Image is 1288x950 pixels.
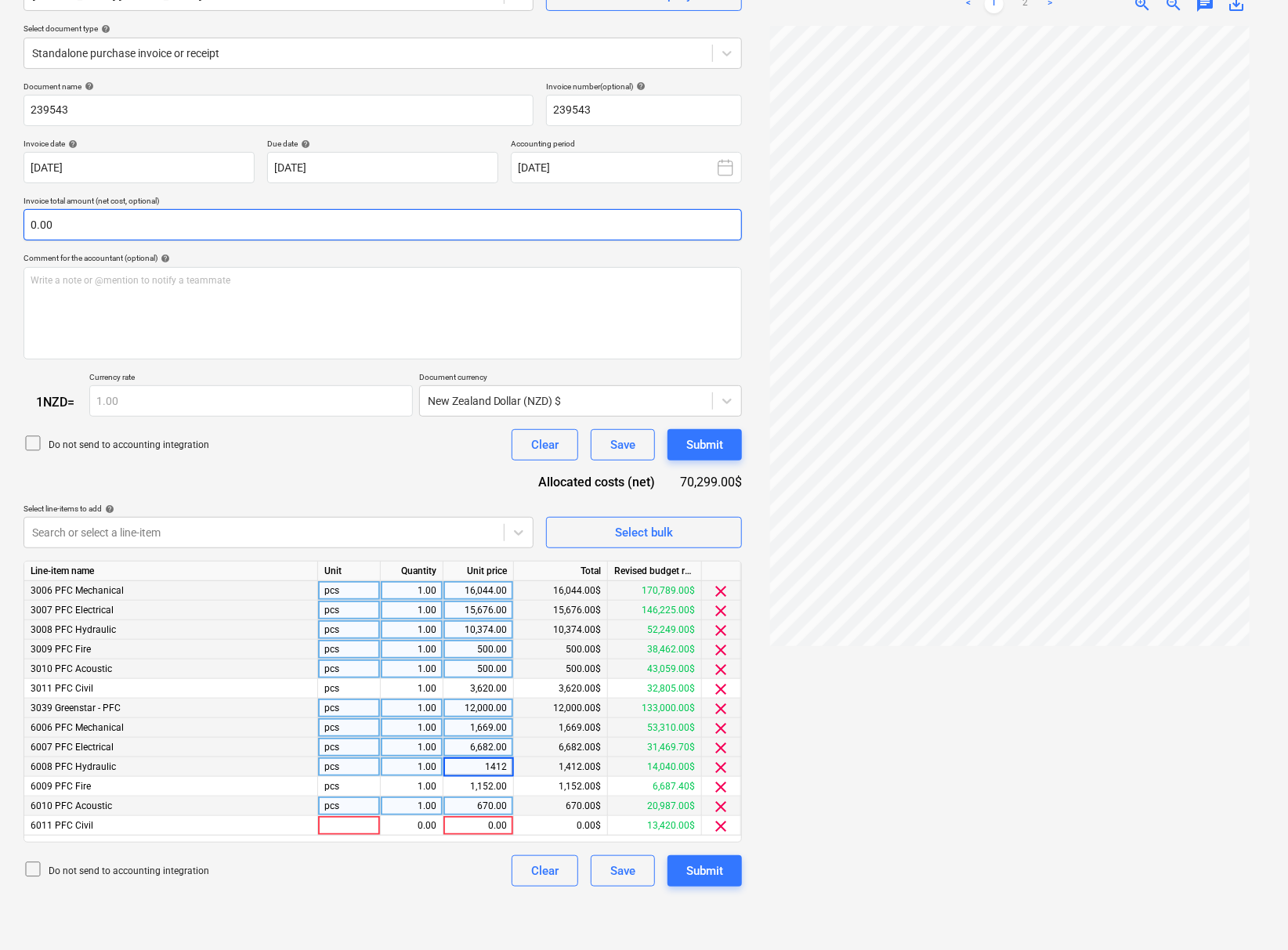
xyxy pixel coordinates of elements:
span: help [298,139,310,149]
p: Do not send to accounting integration [49,865,209,878]
button: Submit [668,855,742,887]
span: 6006 PFC Mechanical [31,722,124,733]
div: 1.00 [387,757,436,777]
div: 1.00 [387,679,436,699]
div: Select bulk [615,522,673,543]
div: pcs [318,640,381,659]
div: 20,987.00$ [608,796,702,816]
button: Save [591,429,655,461]
input: Invoice total amount (net cost, optional) [24,209,742,240]
p: Document currency [419,372,743,385]
div: 170,789.00$ [608,581,702,601]
span: help [98,24,110,34]
span: help [157,254,170,263]
div: 38,462.00$ [608,640,702,659]
span: 6007 PFC Electrical [31,742,114,753]
div: 1.00 [387,738,436,757]
div: 16,044.00 [450,581,507,601]
div: Allocated costs (net) [526,473,680,491]
div: 0.00 [387,816,436,836]
div: 1,152.00$ [514,777,608,796]
span: 3008 PFC Hydraulic [31,624,116,635]
div: 1.00 [387,777,436,796]
button: Clear [512,429,578,461]
span: clear [712,739,731,757]
div: 1.00 [387,718,436,738]
div: pcs [318,796,381,816]
div: 670.00 [450,796,507,816]
div: pcs [318,659,381,679]
button: [DATE] [511,152,742,183]
div: 6,687.40$ [608,777,702,796]
div: 43,059.00$ [608,659,702,679]
div: pcs [318,620,381,640]
div: 12,000.00 [450,699,507,718]
div: 1,669.00 [450,718,507,738]
p: Do not send to accounting integration [49,439,209,452]
div: Invoice date [24,139,255,149]
button: Select bulk [546,517,742,548]
button: Clear [512,855,578,887]
div: Select line-items to add [24,504,534,514]
div: Select document type [24,23,742,34]
p: Accounting period [511,139,742,152]
div: 1,412.00$ [514,757,608,777]
div: 15,676.00$ [514,601,608,620]
div: 6,682.00 [450,738,507,757]
div: 500.00 [450,640,507,659]
div: pcs [318,581,381,601]
span: help [65,139,78,149]
div: pcs [318,601,381,620]
span: clear [712,582,731,601]
div: pcs [318,738,381,757]
div: 1.00 [387,620,436,640]
div: pcs [318,757,381,777]
div: 0.00 [450,816,507,836]
div: 13,420.00$ [608,816,702,836]
span: help [102,504,114,514]
span: 3009 PFC Fire [31,644,91,655]
div: 133,000.00$ [608,699,702,718]
div: Unit [318,562,381,581]
span: clear [712,817,731,836]
div: 53,310.00$ [608,718,702,738]
button: Submit [668,429,742,461]
iframe: Chat Widget [1210,875,1288,950]
span: 3007 PFC Electrical [31,605,114,616]
div: Submit [686,435,723,455]
div: pcs [318,777,381,796]
div: pcs [318,718,381,738]
div: Revised budget remaining [608,562,702,581]
span: clear [712,797,731,816]
span: clear [712,699,731,718]
div: Invoice number (optional) [546,81,742,92]
div: 500.00 [450,659,507,679]
div: 10,374.00$ [514,620,608,640]
span: clear [712,660,731,679]
div: 1,152.00 [450,777,507,796]
div: 146,225.00$ [608,601,702,620]
span: 6011 PFC Civil [31,820,93,831]
div: 52,249.00$ [608,620,702,640]
div: Total [514,562,608,581]
div: Comment for the accountant (optional) [24,253,742,263]
span: help [81,81,94,91]
span: 6009 PFC Fire [31,781,91,792]
div: 1 NZD = [24,395,89,410]
input: Invoice number [546,95,742,126]
div: Submit [686,861,723,881]
span: clear [712,641,731,659]
p: Currency rate [89,372,413,385]
div: pcs [318,699,381,718]
div: 3,620.00$ [514,679,608,699]
span: 3039 Greenstar - PFC [31,703,121,713]
span: 6008 PFC Hydraulic [31,761,116,772]
div: 32,805.00$ [608,679,702,699]
div: 1.00 [387,659,436,679]
div: 15,676.00 [450,601,507,620]
span: 3011 PFC Civil [31,683,93,694]
div: 0.00$ [514,816,608,836]
div: Due date [267,139,498,149]
div: 70,299.00$ [680,473,742,491]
